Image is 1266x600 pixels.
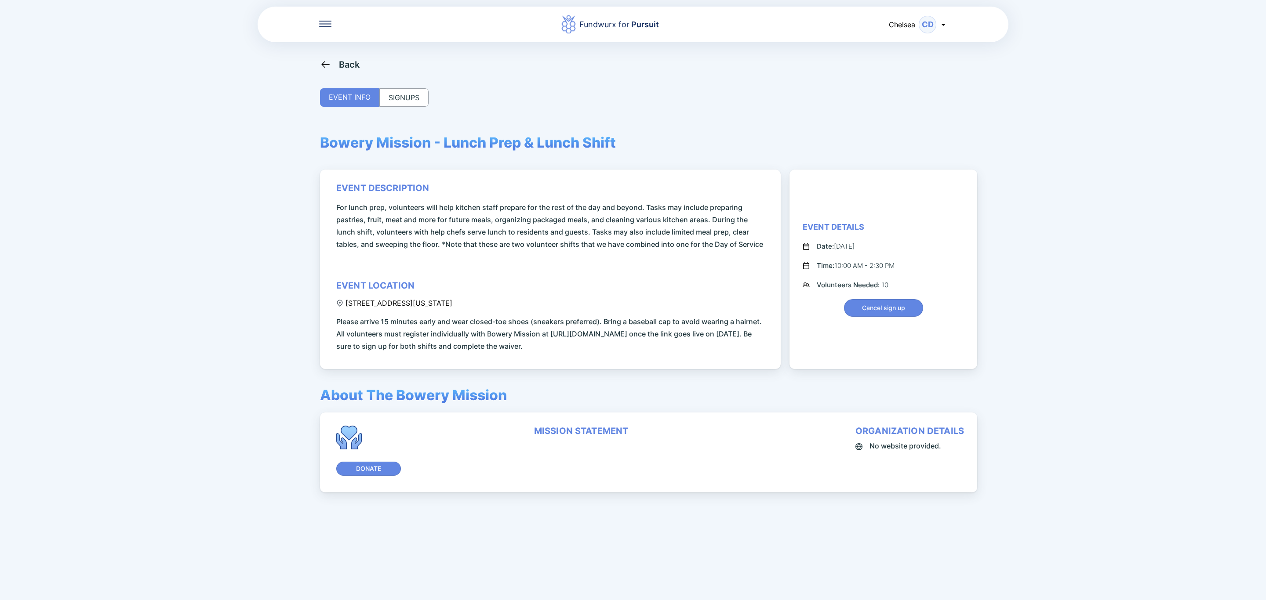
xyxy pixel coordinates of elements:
[320,134,616,151] span: Bowery Mission - Lunch Prep & Lunch Shift
[844,299,923,317] button: Cancel sign up
[320,88,379,107] div: EVENT INFO
[817,261,834,270] span: Time:
[855,426,964,436] div: organization details
[534,426,629,436] div: mission statement
[336,280,415,291] div: event location
[379,88,429,107] div: SIGNUPS
[579,18,659,31] div: Fundwurx for
[356,464,381,473] span: Donate
[336,315,768,352] span: Please arrive 15 minutes early and wear closed-toe shoes (sneakers preferred). Bring a baseball c...
[817,241,855,252] div: [DATE]
[320,387,507,404] span: About The Bowery Mission
[817,281,881,289] span: Volunteers Needed:
[889,20,915,29] span: Chelsea
[336,462,401,476] button: Donate
[339,59,360,70] div: Back
[817,242,834,250] span: Date:
[336,299,452,307] div: [STREET_ADDRESS][US_STATE]
[919,16,936,33] div: CD
[803,222,864,232] div: Event Details
[817,280,888,290] div: 10
[869,440,941,452] span: No website provided.
[336,183,429,193] div: event description
[336,201,768,250] span: For lunch prep, volunteers will help kitchen staff prepare for the rest of the day and beyond. Ta...
[817,260,895,271] div: 10:00 AM - 2:30 PM
[862,304,905,312] span: Cancel sign up
[629,20,659,29] span: Pursuit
